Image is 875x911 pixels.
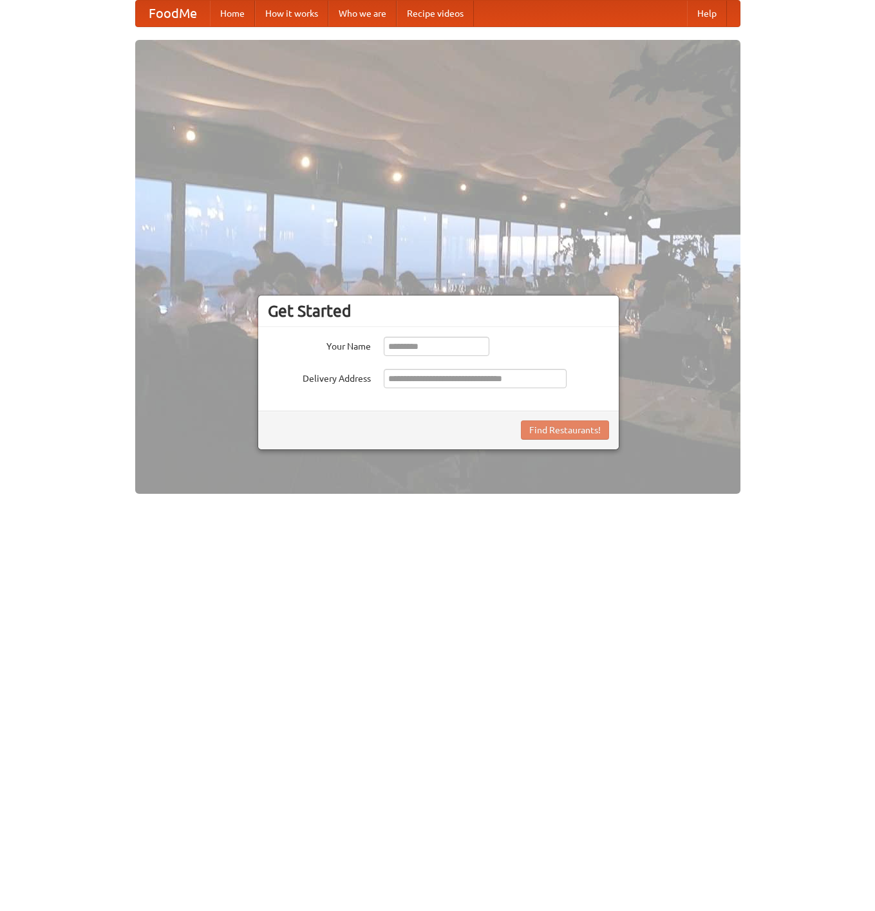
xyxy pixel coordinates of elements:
[328,1,397,26] a: Who we are
[268,337,371,353] label: Your Name
[136,1,210,26] a: FoodMe
[397,1,474,26] a: Recipe videos
[687,1,727,26] a: Help
[210,1,255,26] a: Home
[268,301,609,321] h3: Get Started
[255,1,328,26] a: How it works
[521,420,609,440] button: Find Restaurants!
[268,369,371,385] label: Delivery Address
